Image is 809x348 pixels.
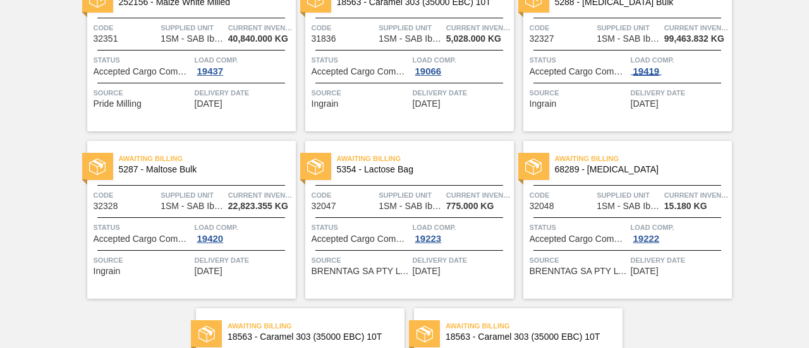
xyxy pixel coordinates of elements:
[530,234,628,244] span: Accepted Cargo Composition
[446,34,501,44] span: 5,028.000 KG
[94,221,192,234] span: Status
[446,189,511,201] span: Current inventory
[337,165,504,174] span: 5354 - Lactose Bag
[446,201,494,211] span: 775.000 KG
[296,141,514,299] a: statusAwaiting Billing5354 - Lactose BagCode32047Supplied Unit1SM - SAB Ibhayi BreweryCurrent inv...
[312,34,336,44] span: 31836
[312,21,376,34] span: Code
[530,267,628,276] span: BRENNTAG SA PTY LTD
[530,87,628,99] span: Source
[525,159,542,175] img: status
[89,159,106,175] img: status
[228,189,293,201] span: Current inventory
[119,152,296,165] span: Awaiting Billing
[631,54,729,76] a: Load Comp.19419
[312,67,410,76] span: Accepted Cargo Composition
[446,21,511,34] span: Current inventory
[530,67,628,76] span: Accepted Cargo Composition
[413,267,441,276] span: 10/14/2025
[631,221,729,244] a: Load Comp.19222
[631,99,659,109] span: 10/11/2025
[664,34,724,44] span: 99,463.832 KG
[195,254,293,267] span: Delivery Date
[379,201,442,211] span: 1SM - SAB Ibhayi Brewery
[631,66,662,76] div: 19419
[530,54,628,66] span: Status
[94,201,118,211] span: 32328
[664,189,729,201] span: Current inventory
[161,21,225,34] span: Supplied Unit
[413,54,511,66] span: Load Comp.
[228,332,394,342] span: 18563 - Caramel 303 (35000 EBC) 10T
[446,332,612,342] span: 18563 - Caramel 303 (35000 EBC) 10T
[307,159,324,175] img: status
[195,87,293,99] span: Delivery Date
[195,267,222,276] span: 10/11/2025
[664,21,729,34] span: Current inventory
[228,320,404,332] span: Awaiting Billing
[413,99,441,109] span: 10/06/2025
[195,234,226,244] div: 19420
[530,21,594,34] span: Code
[94,254,192,267] span: Source
[597,189,661,201] span: Supplied Unit
[312,267,410,276] span: BRENNTAG SA PTY LTD
[413,254,511,267] span: Delivery Date
[555,165,722,174] span: 68289 - Magnesium Oxide
[94,34,118,44] span: 32351
[94,99,142,109] span: Pride Milling
[446,320,623,332] span: Awaiting Billing
[413,221,511,234] span: Load Comp.
[312,254,410,267] span: Source
[228,201,288,211] span: 22,823.355 KG
[597,201,660,211] span: 1SM - SAB Ibhayi Brewery
[312,221,410,234] span: Status
[195,221,293,234] span: Load Comp.
[530,99,557,109] span: Ingrain
[530,254,628,267] span: Source
[597,34,660,44] span: 1SM - SAB Ibhayi Brewery
[530,34,554,44] span: 32327
[195,99,222,109] span: 10/06/2025
[631,267,659,276] span: 10/14/2025
[78,141,296,299] a: statusAwaiting Billing5287 - Maltose BulkCode32328Supplied Unit1SM - SAB Ibhayi BreweryCurrent in...
[530,189,594,201] span: Code
[413,54,511,76] a: Load Comp.19066
[597,21,661,34] span: Supplied Unit
[94,189,158,201] span: Code
[530,201,554,211] span: 32048
[94,54,192,66] span: Status
[228,34,288,44] span: 40,840.000 KG
[94,87,192,99] span: Source
[195,66,226,76] div: 19437
[94,267,121,276] span: Ingrain
[195,54,293,76] a: Load Comp.19437
[631,234,662,244] div: 19222
[413,87,511,99] span: Delivery Date
[228,21,293,34] span: Current inventory
[413,221,511,244] a: Load Comp.19223
[413,66,444,76] div: 19066
[530,221,628,234] span: Status
[161,34,224,44] span: 1SM - SAB Ibhayi Brewery
[379,189,443,201] span: Supplied Unit
[417,326,433,342] img: status
[198,326,215,342] img: status
[94,67,192,76] span: Accepted Cargo Composition
[94,234,192,244] span: Accepted Cargo Composition
[312,189,376,201] span: Code
[312,54,410,66] span: Status
[379,21,443,34] span: Supplied Unit
[413,234,444,244] div: 19223
[664,201,707,211] span: 15.180 KG
[379,34,442,44] span: 1SM - SAB Ibhayi Brewery
[195,54,293,66] span: Load Comp.
[195,221,293,244] a: Load Comp.19420
[337,152,514,165] span: Awaiting Billing
[312,87,410,99] span: Source
[312,234,410,244] span: Accepted Cargo Composition
[312,201,336,211] span: 32047
[631,54,729,66] span: Load Comp.
[631,87,729,99] span: Delivery Date
[161,201,224,211] span: 1SM - SAB Ibhayi Brewery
